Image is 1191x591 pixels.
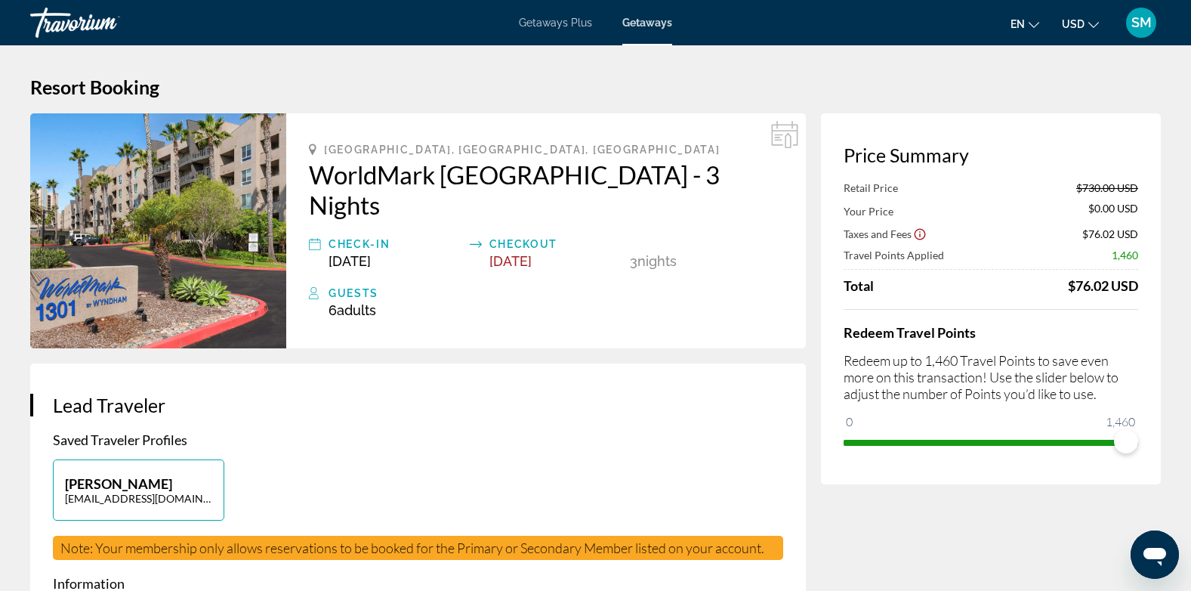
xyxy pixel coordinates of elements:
span: Retail Price [844,181,898,194]
p: Saved Traveler Profiles [53,432,783,448]
span: $76.02 USD [1082,227,1138,240]
span: Your Price [844,205,893,218]
span: $0.00 USD [1088,202,1138,218]
div: Guests [329,284,783,302]
span: Adults [337,302,376,318]
a: Getaways Plus [519,17,592,29]
button: Change currency [1062,13,1099,35]
span: 1,460 [1112,249,1138,261]
span: [DATE] [329,253,371,269]
h4: Redeem Travel Points [844,324,1138,341]
ngx-slider: ngx-slider [844,440,1138,443]
h3: Lead Traveler [53,394,783,416]
button: [PERSON_NAME][EMAIL_ADDRESS][DOMAIN_NAME] [53,459,224,521]
div: $76.02 USD [1068,277,1138,294]
span: Taxes and Fees [844,227,912,240]
span: Total [844,277,874,294]
span: USD [1062,18,1085,30]
p: Redeem up to 1,460 Travel Points to save even more on this transaction! Use the slider below to a... [844,352,1138,402]
span: SM [1131,15,1152,30]
span: Nights [637,253,677,269]
p: [PERSON_NAME] [65,475,212,492]
span: 3 [630,253,637,269]
iframe: Button to launch messaging window [1131,531,1179,579]
a: Travorium [30,3,181,42]
span: $730.00 USD [1076,181,1138,194]
button: Show Taxes and Fees breakdown [844,226,927,241]
span: [GEOGRAPHIC_DATA], [GEOGRAPHIC_DATA], [GEOGRAPHIC_DATA] [324,144,720,156]
span: 1,460 [1103,413,1137,431]
h1: Resort Booking [30,76,1161,98]
h3: Price Summary [844,144,1138,166]
span: Travel Points Applied [844,249,944,261]
span: 6 [329,302,376,318]
a: Getaways [622,17,672,29]
button: Show Taxes and Fees disclaimer [913,227,927,240]
span: en [1010,18,1025,30]
span: Note: Your membership only allows reservations to be booked for the Primary or Secondary Member l... [60,540,764,556]
div: Check-In [329,235,462,253]
button: User Menu [1122,7,1161,39]
span: ngx-slider [1114,429,1138,453]
div: Checkout [489,235,623,253]
p: [EMAIL_ADDRESS][DOMAIN_NAME] [65,492,212,505]
a: WorldMark [GEOGRAPHIC_DATA] - 3 Nights [309,159,783,220]
span: 0 [844,413,855,431]
span: [DATE] [489,253,532,269]
button: Change language [1010,13,1039,35]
